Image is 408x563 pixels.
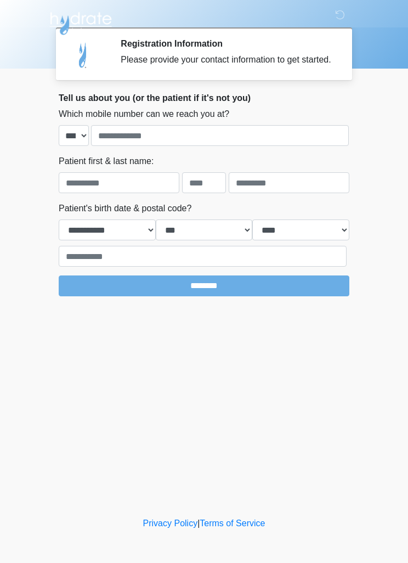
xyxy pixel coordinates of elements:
h2: Tell us about you (or the patient if it's not you) [59,93,349,103]
a: | [197,519,200,528]
label: Patient first & last name: [59,155,154,168]
label: Which mobile number can we reach you at? [59,108,229,121]
img: Hydrate IV Bar - Chandler Logo [48,8,114,36]
div: Please provide your contact information to get started. [121,53,333,66]
img: Agent Avatar [67,38,100,71]
label: Patient's birth date & postal code? [59,202,191,215]
a: Terms of Service [200,519,265,528]
a: Privacy Policy [143,519,198,528]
